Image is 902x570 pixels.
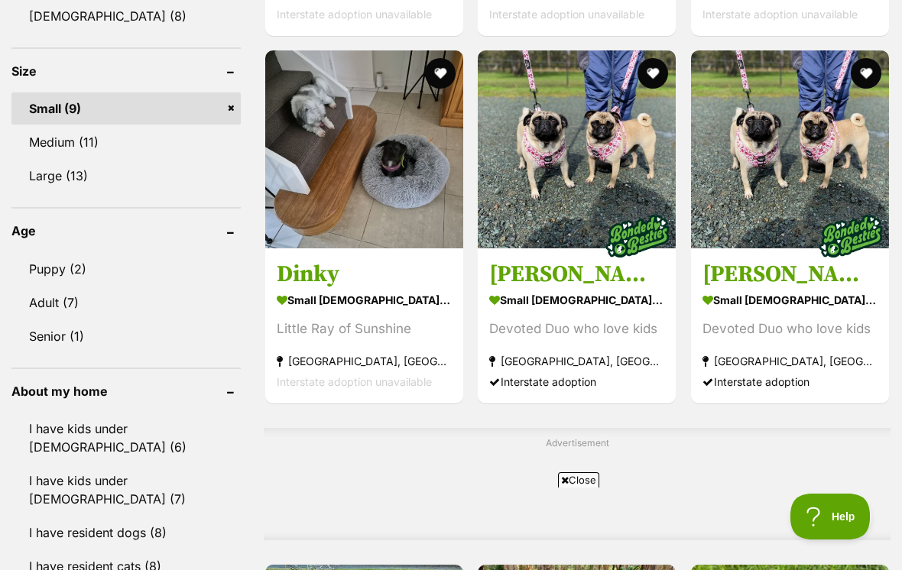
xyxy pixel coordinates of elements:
[277,8,432,21] span: Interstate adoption unavailable
[702,289,878,311] strong: small [DEMOGRAPHIC_DATA] Dog
[11,465,241,515] a: I have kids under [DEMOGRAPHIC_DATA] (7)
[691,248,889,403] a: [PERSON_NAME] small [DEMOGRAPHIC_DATA] Dog Devoted Duo who love kids [GEOGRAPHIC_DATA], [GEOGRAPH...
[11,287,241,319] a: Adult (7)
[813,198,889,274] img: bonded besties
[558,472,599,487] span: Close
[80,494,822,562] iframe: Advertisement
[851,58,881,89] button: favourite
[790,494,871,539] iframe: Help Scout Beacon - Open
[702,8,858,21] span: Interstate adoption unavailable
[478,50,676,248] img: Bobbi-Jo - Pug Dog
[11,126,241,158] a: Medium (11)
[702,319,878,339] div: Devoted Duo who love kids
[638,58,669,89] button: favourite
[489,351,664,371] strong: [GEOGRAPHIC_DATA], [GEOGRAPHIC_DATA]
[11,64,241,78] header: Size
[11,224,241,238] header: Age
[489,289,664,311] strong: small [DEMOGRAPHIC_DATA] Dog
[11,92,241,125] a: Small (9)
[702,351,878,371] strong: [GEOGRAPHIC_DATA], [GEOGRAPHIC_DATA]
[265,248,463,403] a: Dinky small [DEMOGRAPHIC_DATA] Dog Little Ray of Sunshine [GEOGRAPHIC_DATA], [GEOGRAPHIC_DATA] In...
[478,248,676,403] a: [PERSON_NAME] small [DEMOGRAPHIC_DATA] Dog Devoted Duo who love kids [GEOGRAPHIC_DATA], [GEOGRAPH...
[425,58,456,89] button: favourite
[299,456,855,525] iframe: Advertisement
[600,198,676,274] img: bonded besties
[265,50,463,248] img: Dinky - Poodle (Toy) Dog
[277,260,452,289] h3: Dinky
[702,371,878,392] div: Interstate adoption
[11,320,241,352] a: Senior (1)
[11,384,241,398] header: About my home
[489,371,664,392] div: Interstate adoption
[11,253,241,285] a: Puppy (2)
[702,260,878,289] h3: [PERSON_NAME]
[11,517,241,549] a: I have resident dogs (8)
[691,50,889,248] img: Peggy-Sue - Pug Dog
[11,413,241,463] a: I have kids under [DEMOGRAPHIC_DATA] (6)
[277,351,452,371] strong: [GEOGRAPHIC_DATA], [GEOGRAPHIC_DATA]
[277,319,452,339] div: Little Ray of Sunshine
[264,428,891,540] div: Advertisement
[489,319,664,339] div: Devoted Duo who love kids
[277,375,432,388] span: Interstate adoption unavailable
[489,260,664,289] h3: [PERSON_NAME]
[277,289,452,311] strong: small [DEMOGRAPHIC_DATA] Dog
[489,8,644,21] span: Interstate adoption unavailable
[11,160,241,192] a: Large (13)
